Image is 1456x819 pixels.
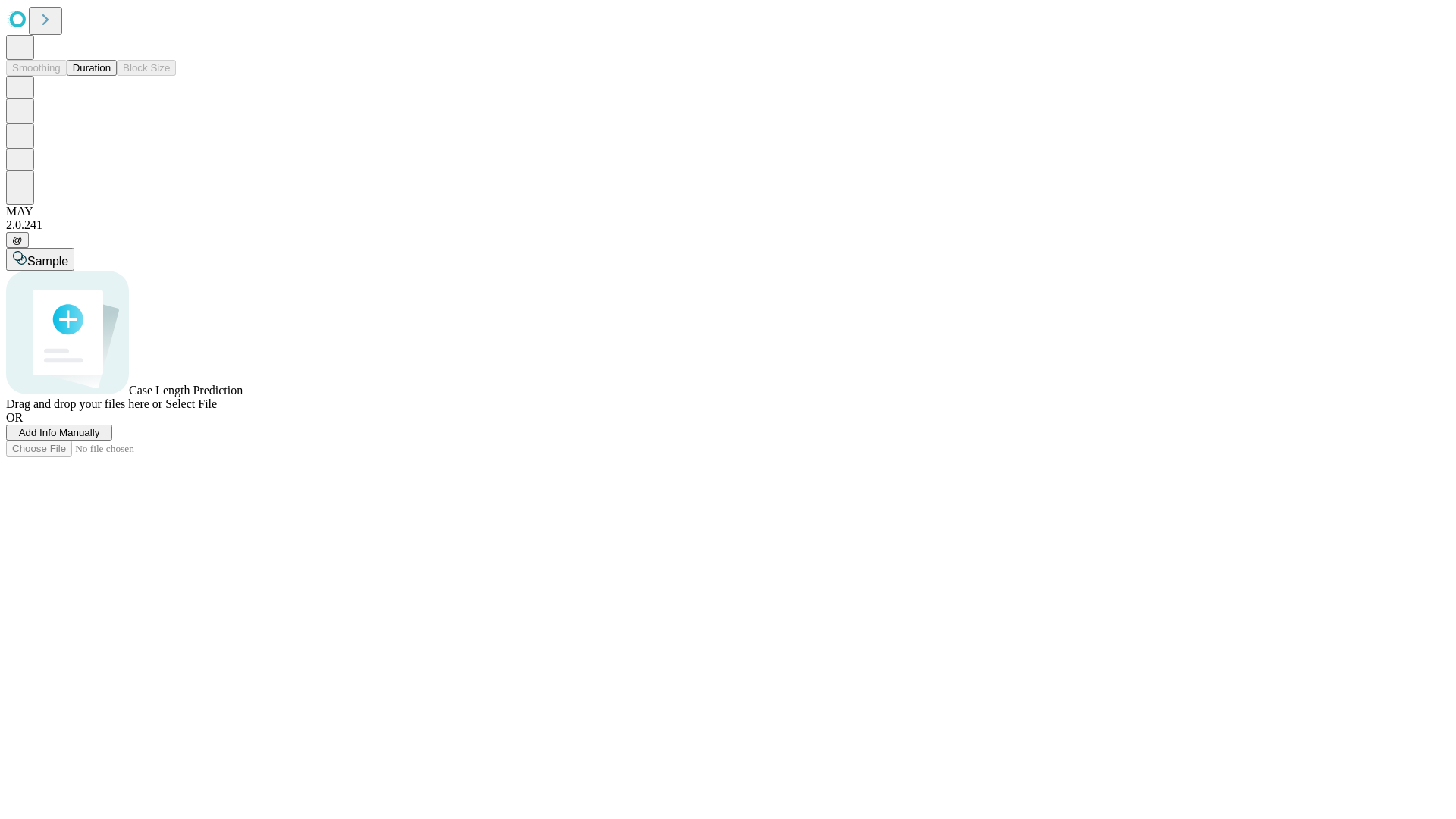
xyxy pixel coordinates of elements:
[6,397,162,410] span: Drag and drop your files here or
[165,397,217,410] span: Select File
[6,232,29,248] button: @
[6,248,74,271] button: Sample
[12,234,23,246] span: @
[129,384,243,397] span: Case Length Prediction
[6,205,1450,218] div: MAY
[117,60,176,76] button: Block Size
[6,60,67,76] button: Smoothing
[19,427,100,438] span: Add Info Manually
[67,60,117,76] button: Duration
[27,255,68,268] span: Sample
[6,425,112,441] button: Add Info Manually
[6,218,1450,232] div: 2.0.241
[6,411,23,424] span: OR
